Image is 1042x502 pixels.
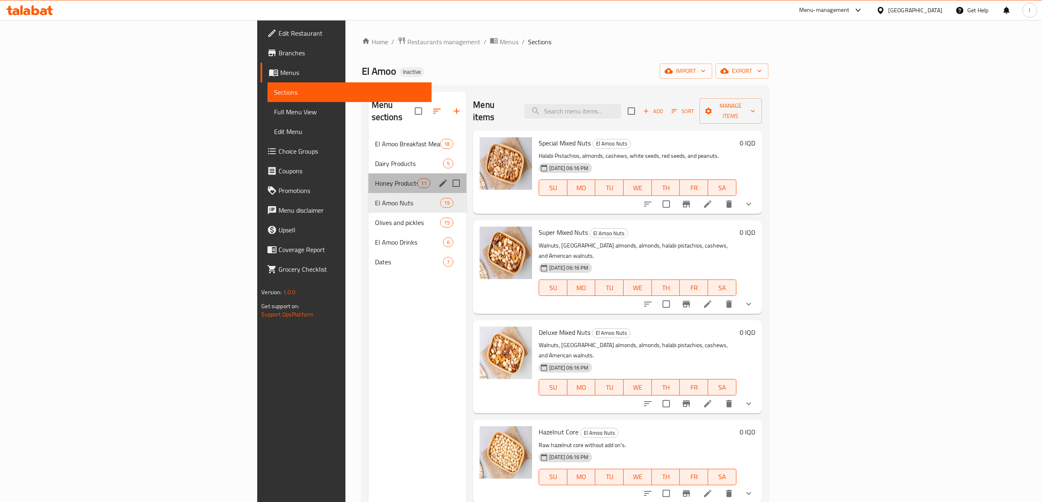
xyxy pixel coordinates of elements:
[260,141,431,161] a: Choice Groups
[567,379,596,395] button: MO
[593,139,631,148] span: El Amoo Nuts
[642,107,664,116] span: Add
[260,23,431,43] a: Edit Restaurant
[676,294,696,314] button: Branch-specific-item
[703,399,713,409] a: Edit menu item
[375,159,443,168] div: Dairy Products
[440,139,453,149] div: items
[739,194,759,214] button: show more
[440,198,453,208] div: items
[473,99,514,123] h2: Menu items
[708,179,736,196] button: SA
[655,182,677,194] span: TH
[699,98,761,124] button: Manage items
[595,179,624,196] button: TU
[652,179,680,196] button: TH
[571,382,592,393] span: MO
[480,327,532,379] img: Deluxe Mixed Nuts
[260,43,431,63] a: Branches
[375,218,440,227] span: Olives and pickles
[658,195,675,213] span: Select to update
[623,102,640,120] span: Select section
[799,5,850,15] div: Menu-management
[739,394,759,413] button: show more
[595,279,624,296] button: TU
[719,194,739,214] button: delete
[283,287,296,298] span: 1.0.0
[624,469,652,485] button: WE
[680,379,708,395] button: FR
[652,379,680,395] button: TH
[437,177,449,189] button: edit
[443,258,453,266] span: 7
[398,36,480,47] a: Restaurants management
[279,205,425,215] span: Menu disclaimer
[407,37,480,47] span: Restaurants management
[722,66,762,76] span: export
[539,379,567,395] button: SU
[571,282,592,294] span: MO
[683,282,705,294] span: FR
[539,340,736,361] p: Walnuts, [GEOGRAPHIC_DATA] almonds, almonds, halabi pistachios, cashews, and American walnuts.
[546,264,592,272] span: [DATE] 06:16 PM
[542,382,564,393] span: SU
[539,137,591,149] span: Special Mixed Nuts
[546,164,592,172] span: [DATE] 06:16 PM
[571,471,592,483] span: MO
[279,146,425,156] span: Choice Groups
[708,469,736,485] button: SA
[672,107,694,116] span: Sort
[683,471,705,483] span: FR
[279,264,425,274] span: Grocery Checklist
[711,182,733,194] span: SA
[260,63,431,82] a: Menus
[375,237,443,247] span: El Amoo Drinks
[443,159,453,168] div: items
[595,469,624,485] button: TU
[652,469,680,485] button: TH
[542,471,564,483] span: SU
[279,245,425,254] span: Coverage Report
[740,327,755,338] h6: 0 IQD
[711,282,733,294] span: SA
[368,173,467,193] div: Honey Products11edit
[580,428,619,438] div: El Amoo Nuts
[539,469,567,485] button: SU
[1029,6,1030,15] span: l
[267,102,431,122] a: Full Menu View
[595,379,624,395] button: TU
[599,182,620,194] span: TU
[539,179,567,196] button: SU
[368,131,467,275] nav: Menu sections
[368,252,467,272] div: Dates7
[624,179,652,196] button: WE
[567,279,596,296] button: MO
[660,64,712,79] button: import
[744,199,754,209] svg: Show Choices
[627,471,649,483] span: WE
[652,279,680,296] button: TH
[261,301,299,311] span: Get support on:
[592,328,631,338] div: El Amoo Nuts
[703,488,713,498] a: Edit menu item
[703,299,713,309] a: Edit menu item
[680,179,708,196] button: FR
[260,240,431,259] a: Coverage Report
[590,229,628,238] span: El Amoo Nuts
[410,102,427,120] span: Select all sections
[274,87,425,97] span: Sections
[638,394,658,413] button: sort-choices
[683,182,705,194] span: FR
[362,36,768,47] nav: breadcrumb
[719,394,739,413] button: delete
[711,471,733,483] span: SA
[267,122,431,141] a: Edit Menu
[443,239,453,246] span: 6
[590,228,628,238] div: El Amoo Nuts
[567,179,596,196] button: MO
[539,279,567,296] button: SU
[683,382,705,393] span: FR
[368,154,467,173] div: Dairy Products5
[261,287,281,298] span: Version:
[260,200,431,220] a: Menu disclaimer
